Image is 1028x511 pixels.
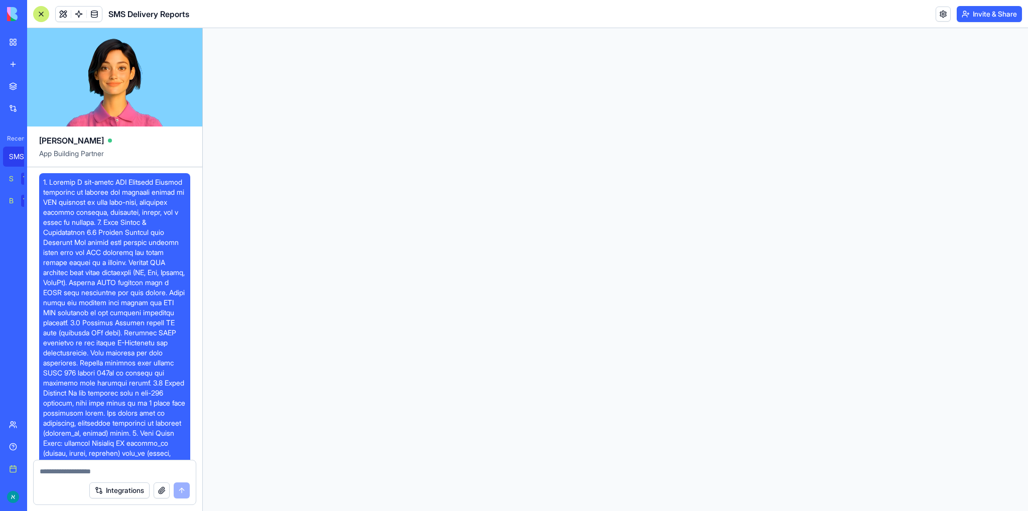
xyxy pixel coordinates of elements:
button: Integrations [89,482,150,498]
a: SMS Delivery Reports [3,147,43,167]
img: ACg8ocJbupj-qHE57B85Lt-DY5p2ljiNXNN0ArFLTixggzSgaKMSRg=s96-c [7,491,19,503]
div: SMS Delivery Reports [9,152,37,162]
div: Blog Generation Pro [9,196,14,206]
span: App Building Partner [39,149,190,167]
button: Invite & Share [957,6,1022,22]
a: Social Media Content GeneratorTRY [3,169,43,189]
a: Blog Generation ProTRY [3,191,43,211]
div: TRY [21,195,37,207]
span: [PERSON_NAME] [39,135,104,147]
h1: SMS Delivery Reports [108,8,189,20]
img: logo [7,7,69,21]
span: Recent [3,135,24,143]
div: Social Media Content Generator [9,174,14,184]
div: TRY [21,173,37,185]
